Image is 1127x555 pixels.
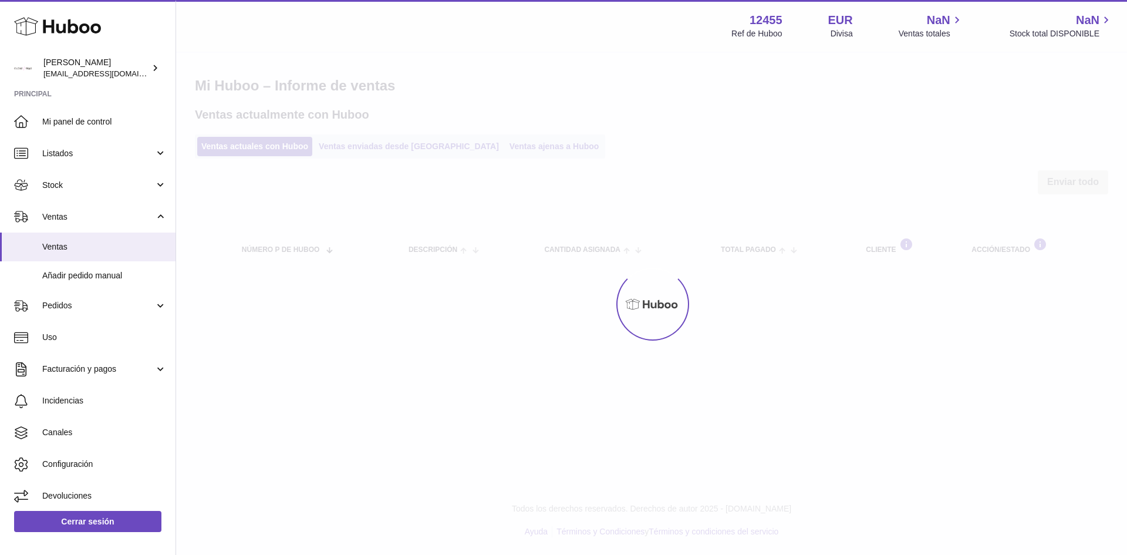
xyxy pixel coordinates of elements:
span: Listados [42,148,154,159]
span: NaN [1076,12,1099,28]
span: Mi panel de control [42,116,167,127]
span: Canales [42,427,167,438]
span: Ventas [42,241,167,253]
div: Divisa [831,28,853,39]
span: Stock total DISPONIBLE [1010,28,1113,39]
span: Incidencias [42,395,167,406]
span: [EMAIL_ADDRESS][DOMAIN_NAME] [43,69,173,78]
img: pedidos@glowrias.com [14,59,32,77]
strong: EUR [828,12,853,28]
span: Uso [42,332,167,343]
span: Pedidos [42,300,154,311]
span: Añadir pedido manual [42,270,167,281]
span: Ventas totales [899,28,964,39]
div: Ref de Huboo [731,28,782,39]
span: Stock [42,180,154,191]
span: Facturación y pagos [42,364,154,375]
a: NaN Stock total DISPONIBLE [1010,12,1113,39]
span: Devoluciones [42,490,167,502]
span: Configuración [42,459,167,470]
span: Ventas [42,211,154,223]
strong: 12455 [750,12,782,28]
span: NaN [927,12,950,28]
a: NaN Ventas totales [899,12,964,39]
a: Cerrar sesión [14,511,161,532]
div: [PERSON_NAME] [43,57,149,79]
